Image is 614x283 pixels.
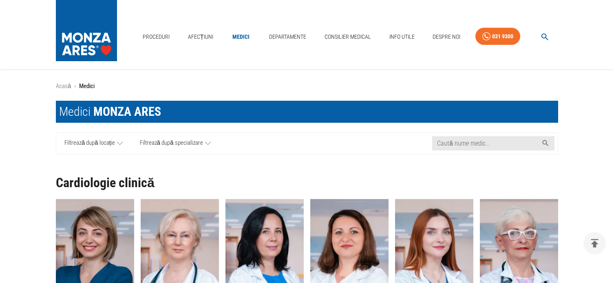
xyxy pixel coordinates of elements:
p: Medici [79,82,95,91]
span: Filtrează după locație [64,138,115,148]
span: Filtrează după specializare [140,138,203,148]
a: Filtrează după specializare [131,133,219,154]
a: Acasă [56,82,71,90]
div: Medici [59,104,161,119]
a: Medici [228,29,254,45]
a: Consilier Medical [321,29,374,45]
a: Info Utile [386,29,418,45]
span: MONZA ARES [93,104,161,119]
h1: Cardiologie clinică [56,176,558,190]
a: Departamente [266,29,309,45]
a: Proceduri [139,29,173,45]
a: Despre Noi [429,29,464,45]
li: › [74,82,76,91]
a: Filtrează după locație [56,133,131,154]
button: delete [583,232,606,254]
div: 031 9300 [492,31,513,42]
a: 031 9300 [475,28,520,45]
a: Afecțiuni [185,29,216,45]
nav: breadcrumb [56,82,558,91]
